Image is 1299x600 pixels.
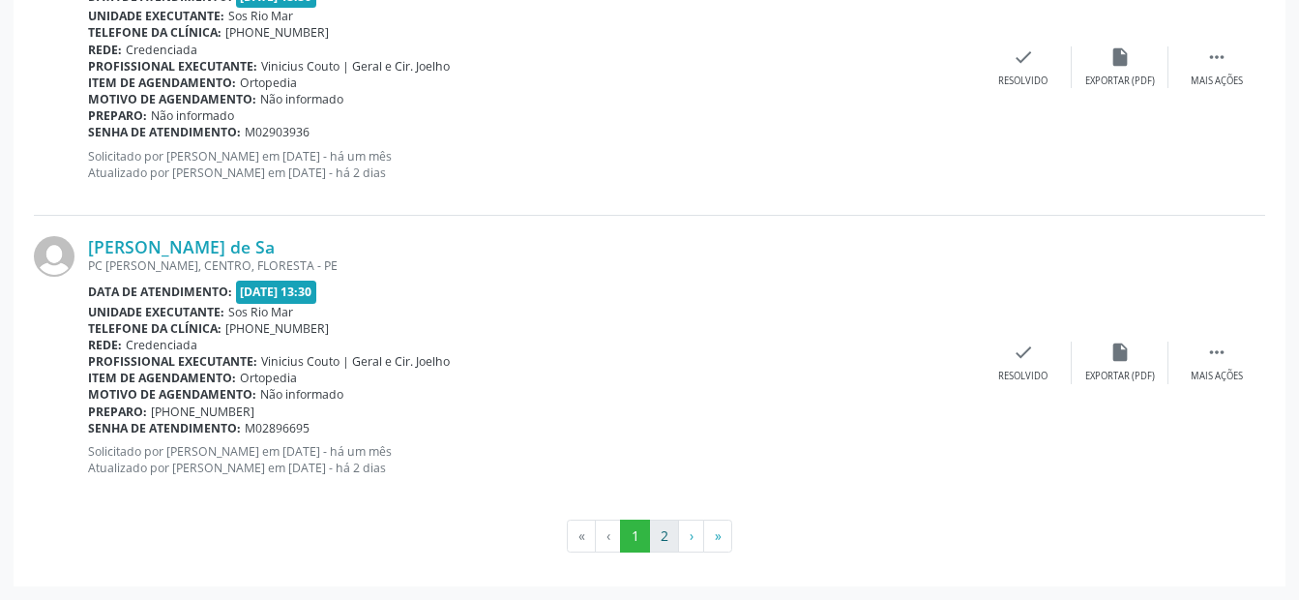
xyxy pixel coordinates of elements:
[228,8,293,24] span: Sos Rio Mar
[151,404,254,420] span: [PHONE_NUMBER]
[126,42,197,58] span: Credenciada
[88,337,122,353] b: Rede:
[88,320,221,337] b: Telefone da clínica:
[649,520,679,553] button: Go to page 2
[88,42,122,58] b: Rede:
[240,75,297,91] span: Ortopedia
[1109,46,1131,68] i: insert_drive_file
[240,370,297,386] span: Ortopedia
[678,520,704,553] button: Go to next page
[34,236,74,277] img: img
[236,281,317,303] span: [DATE] 13:30
[261,58,450,75] span: Vinicius Couto | Geral e Cir. Joelho
[88,148,975,181] p: Solicitado por [PERSON_NAME] em [DATE] - há um mês Atualizado por [PERSON_NAME] em [DATE] - há 2 ...
[260,386,343,403] span: Não informado
[245,124,310,140] span: M02903936
[228,304,293,320] span: Sos Rio Mar
[703,520,732,553] button: Go to last page
[225,24,329,41] span: [PHONE_NUMBER]
[1109,342,1131,363] i: insert_drive_file
[151,107,234,124] span: Não informado
[261,353,450,370] span: Vinicius Couto | Geral e Cir. Joelho
[88,353,257,370] b: Profissional executante:
[88,236,275,257] a: [PERSON_NAME] de Sa
[88,420,241,436] b: Senha de atendimento:
[88,284,232,300] b: Data de atendimento:
[88,107,147,124] b: Preparo:
[1013,342,1034,363] i: check
[88,91,256,107] b: Motivo de agendamento:
[88,257,975,274] div: PC [PERSON_NAME], CENTRO, FLORESTA - PE
[88,24,221,41] b: Telefone da clínica:
[88,8,224,24] b: Unidade executante:
[126,337,197,353] span: Credenciada
[225,320,329,337] span: [PHONE_NUMBER]
[34,520,1265,553] ul: Pagination
[1191,370,1243,383] div: Mais ações
[88,304,224,320] b: Unidade executante:
[88,386,256,403] b: Motivo de agendamento:
[1085,75,1155,88] div: Exportar (PDF)
[1206,342,1227,363] i: 
[88,404,147,420] b: Preparo:
[1085,370,1155,383] div: Exportar (PDF)
[88,75,236,91] b: Item de agendamento:
[1191,75,1243,88] div: Mais ações
[620,520,650,553] button: Go to page 1
[260,91,343,107] span: Não informado
[88,370,236,386] b: Item de agendamento:
[1206,46,1227,68] i: 
[1013,46,1034,68] i: check
[998,75,1048,88] div: Resolvido
[88,58,257,75] b: Profissional executante:
[998,370,1048,383] div: Resolvido
[245,420,310,436] span: M02896695
[88,124,241,140] b: Senha de atendimento:
[88,443,975,476] p: Solicitado por [PERSON_NAME] em [DATE] - há um mês Atualizado por [PERSON_NAME] em [DATE] - há 2 ...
